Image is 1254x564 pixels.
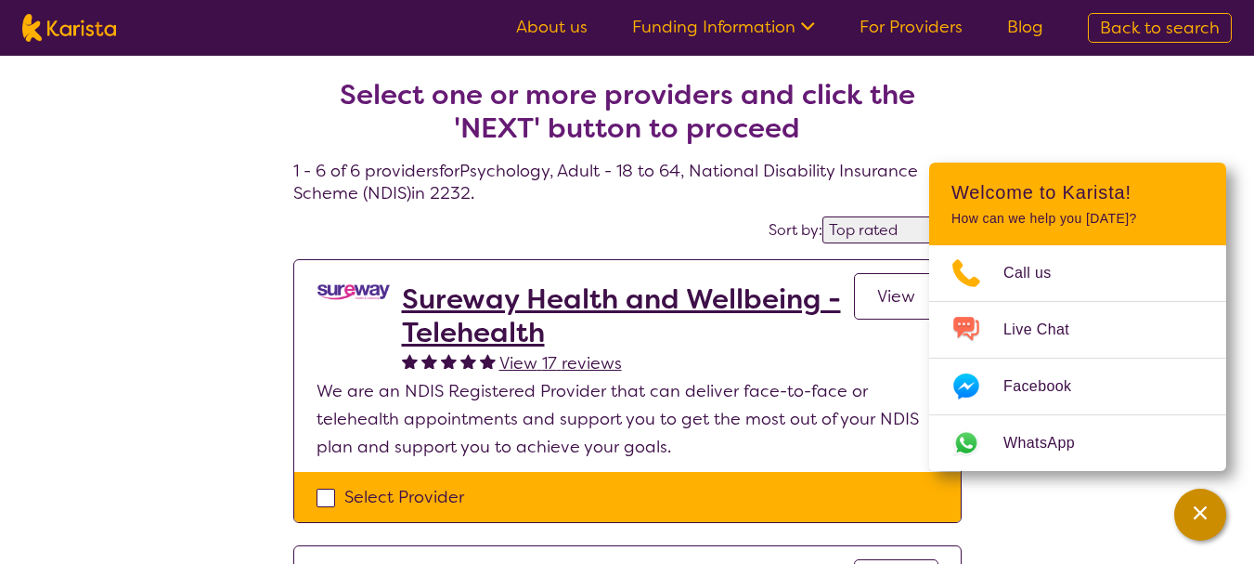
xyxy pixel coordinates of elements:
a: Web link opens in a new tab. [929,415,1226,471]
a: View [854,273,938,320]
label: Sort by: [769,220,822,240]
h4: 1 - 6 of 6 providers for Psychology , Adult - 18 to 64 , National Disability Insurance Scheme (ND... [293,33,962,204]
a: Sureway Health and Wellbeing - Telehealth [402,282,854,349]
span: View [877,285,915,308]
img: Karista logo [22,14,116,42]
div: Channel Menu [929,163,1226,471]
img: fullstar [441,353,457,369]
span: Back to search [1100,17,1220,39]
img: fullstar [421,353,437,369]
img: vgwqq8bzw4bddvbx0uac.png [317,282,391,302]
span: Live Chat [1003,316,1092,344]
a: About us [516,16,588,38]
a: Funding Information [632,16,815,38]
a: Blog [1007,16,1043,38]
a: View 17 reviews [499,349,622,377]
span: View 17 reviews [499,352,622,374]
span: Call us [1003,259,1074,287]
a: For Providers [860,16,963,38]
span: Facebook [1003,373,1093,400]
button: Channel Menu [1174,489,1226,541]
img: fullstar [460,353,476,369]
span: WhatsApp [1003,429,1097,457]
ul: Choose channel [929,245,1226,471]
a: Back to search [1088,13,1232,43]
img: fullstar [480,353,496,369]
h2: Select one or more providers and click the 'NEXT' button to proceed [316,78,939,145]
h2: Welcome to Karista! [951,181,1204,203]
img: fullstar [402,353,418,369]
p: How can we help you [DATE]? [951,211,1204,227]
p: We are an NDIS Registered Provider that can deliver face-to-face or telehealth appointments and s... [317,377,938,461]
